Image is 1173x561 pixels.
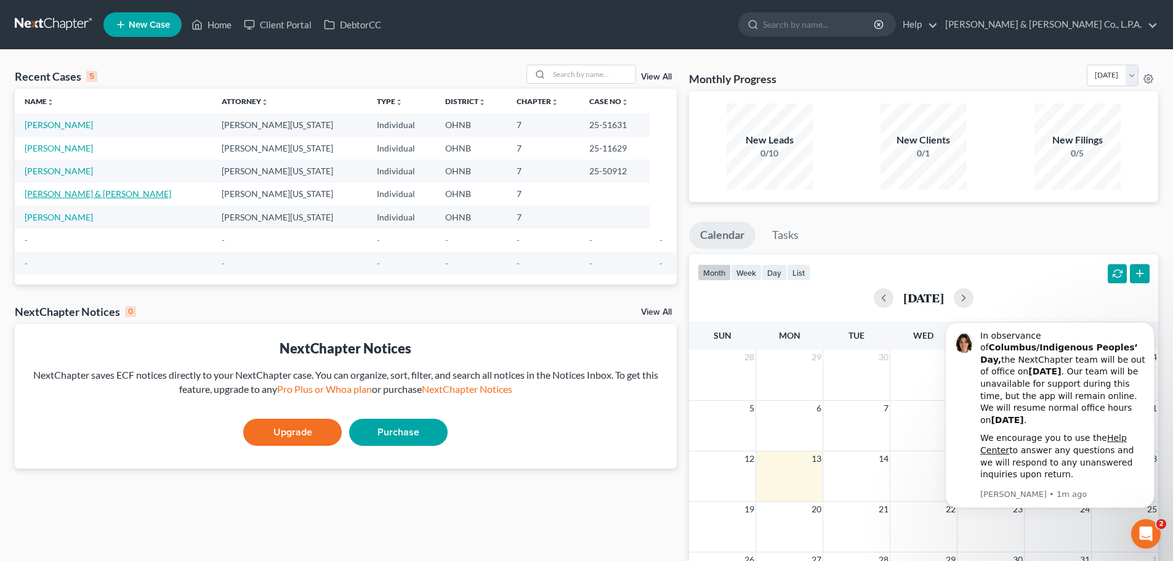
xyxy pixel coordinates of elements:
[367,113,435,136] td: Individual
[377,258,380,268] span: -
[222,97,268,106] a: Attorneyunfold_more
[445,235,448,245] span: -
[25,188,171,199] a: [PERSON_NAME] & [PERSON_NAME]
[422,383,512,395] a: NextChapter Notices
[641,73,672,81] a: View All
[435,113,507,136] td: OHNB
[589,235,592,245] span: -
[810,350,823,365] span: 29
[25,258,28,268] span: -
[1156,519,1166,529] span: 2
[25,166,93,176] a: [PERSON_NAME]
[762,264,787,281] button: day
[689,222,756,249] a: Calendar
[1131,519,1161,549] iframe: Intercom live chat
[25,119,93,130] a: [PERSON_NAME]
[810,451,823,466] span: 13
[579,159,650,182] td: 25-50912
[435,159,507,182] td: OHNB
[779,330,800,341] span: Mon
[367,159,435,182] td: Individual
[129,20,170,30] span: New Case
[1034,133,1121,147] div: New Filings
[478,99,486,106] i: unfold_more
[238,14,318,36] a: Client Portal
[377,97,403,106] a: Typeunfold_more
[787,264,810,281] button: list
[641,308,672,317] a: View All
[318,14,387,36] a: DebtorCC
[15,304,136,319] div: NextChapter Notices
[659,258,663,268] span: -
[25,143,93,153] a: [PERSON_NAME]
[212,206,367,228] td: [PERSON_NAME][US_STATE]
[212,137,367,159] td: [PERSON_NAME][US_STATE]
[212,159,367,182] td: [PERSON_NAME][US_STATE]
[551,99,558,106] i: unfold_more
[367,206,435,228] td: Individual
[185,14,238,36] a: Home
[435,137,507,159] td: OHNB
[743,350,756,365] span: 28
[903,291,944,304] h2: [DATE]
[882,401,890,416] span: 7
[125,306,136,317] div: 0
[761,222,810,249] a: Tasks
[689,71,776,86] h3: Monthly Progress
[507,183,579,206] td: 7
[927,318,1173,555] iframe: Intercom notifications message
[897,14,938,36] a: Help
[727,133,813,147] div: New Leads
[743,502,756,517] span: 19
[507,206,579,228] td: 7
[25,97,54,106] a: Nameunfold_more
[445,97,486,106] a: Districtunfold_more
[261,99,268,106] i: unfold_more
[367,183,435,206] td: Individual
[517,258,520,268] span: -
[277,383,372,395] a: Pro Plus or Whoa plan
[395,99,403,106] i: unfold_more
[212,183,367,206] td: [PERSON_NAME][US_STATE]
[763,13,876,36] input: Search by name...
[849,330,865,341] span: Tue
[579,137,650,159] td: 25-11629
[435,183,507,206] td: OHNB
[698,264,731,281] button: month
[714,330,732,341] span: Sun
[810,502,823,517] span: 20
[212,113,367,136] td: [PERSON_NAME][US_STATE]
[913,330,933,341] span: Wed
[815,401,823,416] span: 6
[517,235,520,245] span: -
[507,159,579,182] td: 7
[25,339,667,358] div: NextChapter Notices
[15,69,97,84] div: Recent Cases
[589,258,592,268] span: -
[1034,147,1121,159] div: 0/5
[47,99,54,106] i: unfold_more
[86,71,97,82] div: 5
[25,235,28,245] span: -
[731,264,762,281] button: week
[25,212,93,222] a: [PERSON_NAME]
[517,97,558,106] a: Chapterunfold_more
[877,502,890,517] span: 21
[621,99,629,106] i: unfold_more
[659,235,663,245] span: -
[939,14,1158,36] a: [PERSON_NAME] & [PERSON_NAME] Co., L.P.A.
[435,206,507,228] td: OHNB
[549,65,635,83] input: Search by name...
[743,451,756,466] span: 12
[881,133,967,147] div: New Clients
[877,350,890,365] span: 30
[445,258,448,268] span: -
[507,137,579,159] td: 7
